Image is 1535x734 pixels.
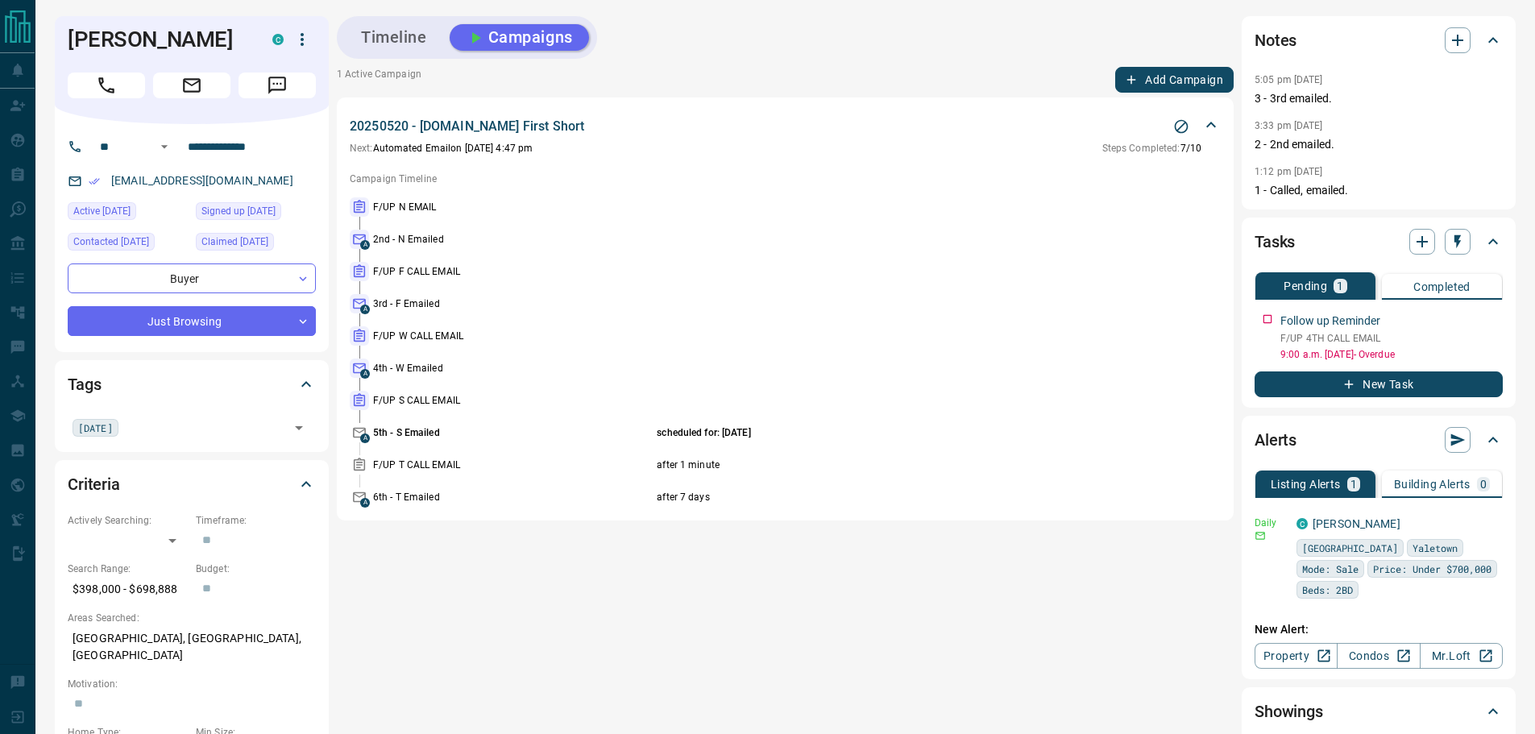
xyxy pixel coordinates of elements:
[1373,561,1491,577] span: Price: Under $700,000
[201,203,276,219] span: Signed up [DATE]
[373,232,653,247] p: 2nd - N Emailed
[1255,371,1503,397] button: New Task
[1337,280,1343,292] p: 1
[1350,479,1357,490] p: 1
[1102,143,1180,154] span: Steps Completed:
[68,625,316,669] p: [GEOGRAPHIC_DATA], [GEOGRAPHIC_DATA], [GEOGRAPHIC_DATA]
[1394,479,1471,490] p: Building Alerts
[196,513,316,528] p: Timeframe:
[155,137,174,156] button: Open
[373,297,653,311] p: 3rd - F Emailed
[68,263,316,293] div: Buyer
[373,264,653,279] p: F/UP F CALL EMAIL
[68,306,316,336] div: Just Browsing
[1102,141,1201,156] p: 7 / 10
[201,234,268,250] span: Claimed [DATE]
[1271,479,1341,490] p: Listing Alerts
[68,73,145,98] span: Call
[68,576,188,603] p: $398,000 - $698,888
[1255,229,1295,255] h2: Tasks
[1255,621,1503,638] p: New Alert:
[1255,120,1323,131] p: 3:33 pm [DATE]
[350,114,1221,159] div: 20250520 - [DOMAIN_NAME] First ShortStop CampaignNext:Automated Emailon [DATE] 4:47 pmSteps Compl...
[373,361,653,375] p: 4th - W Emailed
[1115,67,1234,93] button: Add Campaign
[373,200,653,214] p: F/UP N EMAIL
[1255,692,1503,731] div: Showings
[68,677,316,691] p: Motivation:
[1255,90,1503,107] p: 3 - 3rd emailed.
[1313,517,1400,530] a: [PERSON_NAME]
[1255,27,1296,53] h2: Notes
[288,417,310,439] button: Open
[350,143,373,154] span: Next:
[68,611,316,625] p: Areas Searched:
[337,67,421,93] p: 1 Active Campaign
[373,425,653,440] p: 5th - S Emailed
[1255,427,1296,453] h2: Alerts
[272,34,284,45] div: condos.ca
[68,371,101,397] h2: Tags
[239,73,316,98] span: Message
[657,425,1123,440] p: scheduled for: [DATE]
[1169,114,1193,139] button: Stop Campaign
[68,365,316,404] div: Tags
[373,490,653,504] p: 6th - T Emailed
[360,240,370,250] span: A
[1255,74,1323,85] p: 5:05 pm [DATE]
[1255,222,1503,261] div: Tasks
[68,233,188,255] div: Sat Sep 06 2025
[1255,166,1323,177] p: 1:12 pm [DATE]
[78,420,113,436] span: [DATE]
[196,202,316,225] div: Fri Sep 05 2025
[1413,281,1471,292] p: Completed
[1255,421,1503,459] div: Alerts
[360,369,370,379] span: A
[350,141,533,156] p: Automated Email on [DATE] 4:47 pm
[111,174,293,187] a: [EMAIL_ADDRESS][DOMAIN_NAME]
[1280,313,1380,330] p: Follow up Reminder
[1255,182,1503,199] p: 1 - Called, emailed.
[68,27,248,52] h1: [PERSON_NAME]
[89,176,100,187] svg: Email Verified
[1302,561,1359,577] span: Mode: Sale
[1420,643,1503,669] a: Mr.Loft
[1480,479,1487,490] p: 0
[373,458,653,472] p: F/UP T CALL EMAIL
[657,490,1123,504] p: after 7 days
[1302,540,1398,556] span: [GEOGRAPHIC_DATA]
[153,73,230,98] span: Email
[1337,643,1420,669] a: Condos
[345,24,443,51] button: Timeline
[1255,21,1503,60] div: Notes
[360,498,370,508] span: A
[68,202,188,225] div: Sun Sep 07 2025
[1255,516,1287,530] p: Daily
[196,233,316,255] div: Sat Sep 06 2025
[73,203,131,219] span: Active [DATE]
[360,305,370,314] span: A
[1280,331,1503,346] p: F/UP 4TH CALL EMAIL
[1255,136,1503,153] p: 2 - 2nd emailed.
[350,117,584,136] p: 20250520 - [DOMAIN_NAME] First Short
[1413,540,1458,556] span: Yaletown
[73,234,149,250] span: Contacted [DATE]
[373,329,653,343] p: F/UP W CALL EMAIL
[657,458,1123,472] p: after 1 minute
[1255,699,1323,724] h2: Showings
[68,465,316,504] div: Criteria
[360,433,370,443] span: A
[1255,530,1266,541] svg: Email
[1296,518,1308,529] div: condos.ca
[1284,280,1327,292] p: Pending
[68,562,188,576] p: Search Range:
[1280,347,1503,362] p: 9:00 a.m. [DATE] - Overdue
[450,24,589,51] button: Campaigns
[1302,582,1353,598] span: Beds: 2BD
[68,471,120,497] h2: Criteria
[68,513,188,528] p: Actively Searching:
[196,562,316,576] p: Budget:
[1255,643,1338,669] a: Property
[373,393,653,408] p: F/UP S CALL EMAIL
[350,172,1221,186] p: Campaign Timeline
